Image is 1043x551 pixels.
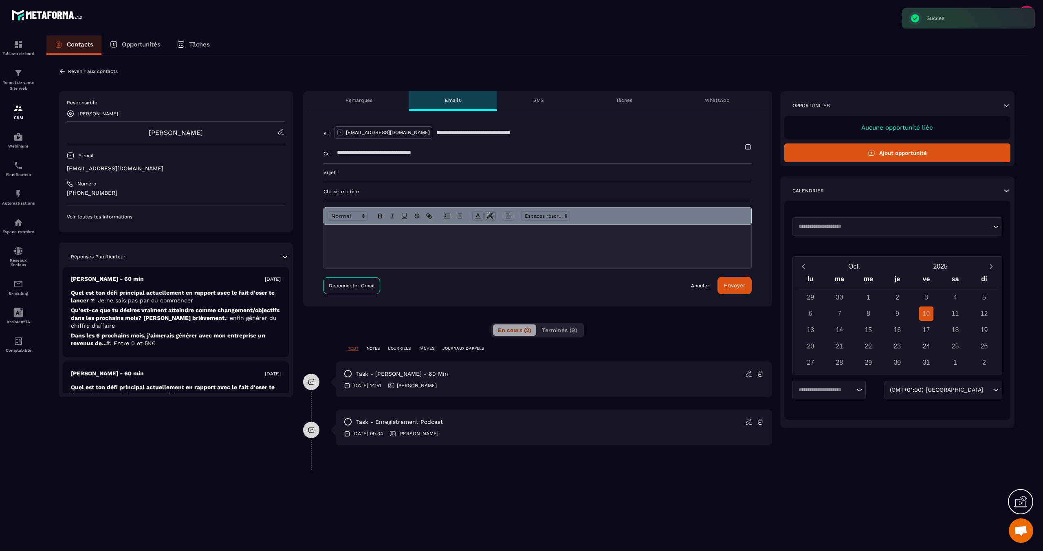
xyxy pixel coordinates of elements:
[537,324,582,336] button: Terminés (9)
[977,355,991,370] div: 2
[691,282,709,289] a: Annuler
[323,169,339,176] p: Sujet :
[2,62,35,97] a: formationformationTunnel de vente Site web
[792,381,866,399] div: Search for option
[11,7,85,22] img: logo
[101,35,169,55] a: Opportunités
[796,273,825,288] div: lu
[919,355,933,370] div: 31
[13,68,23,78] img: formation
[542,327,577,333] span: Terminés (9)
[352,382,381,389] p: [DATE] 14:51
[13,279,23,289] img: email
[919,306,933,321] div: 10
[67,214,285,220] p: Voir toutes les informations
[2,80,35,91] p: Tunnel de vente Site web
[323,188,752,195] p: Choisir modèle
[352,430,383,437] p: [DATE] 09:34
[796,386,854,394] input: Search for option
[2,212,35,240] a: automationsautomationsEspace membre
[13,161,23,170] img: scheduler
[912,273,941,288] div: ve
[67,41,93,48] p: Contacts
[2,144,35,148] p: Webinaire
[67,165,285,172] p: [EMAIL_ADDRESS][DOMAIN_NAME]
[2,126,35,154] a: automationsautomationsWebinaire
[792,217,1002,236] div: Search for option
[356,418,443,426] p: task - Enregistrement podcast
[397,382,437,389] p: [PERSON_NAME]
[2,51,35,56] p: Tableau de bord
[2,291,35,295] p: E-mailing
[890,323,904,337] div: 16
[71,383,281,399] p: Quel est ton défi principal actuellement en rapport avec le fait d'oser te lancer ?
[78,152,94,159] p: E-mail
[890,355,904,370] div: 30
[71,289,281,304] p: Quel est ton défi principal actuellement en rapport avec le fait d'oser te lancer ?
[13,104,23,113] img: formation
[792,102,830,109] p: Opportunités
[854,273,883,288] div: me
[796,273,999,370] div: Calendar wrapper
[825,273,854,288] div: ma
[388,346,411,351] p: COURRIELS
[919,323,933,337] div: 17
[861,355,876,370] div: 29
[890,339,904,353] div: 23
[67,189,285,197] p: [PHONE_NUMBER]
[110,340,156,346] span: : Entre 0 et 5K€
[323,277,380,294] a: Déconnecter Gmail
[493,324,536,336] button: En cours (2)
[356,370,448,378] p: task - [PERSON_NAME] - 60 min
[784,143,1010,162] button: Ajout opportunité
[367,346,380,351] p: NOTES
[832,339,847,353] div: 21
[67,99,285,106] p: Responsable
[149,129,203,137] a: [PERSON_NAME]
[71,306,281,330] p: Qu'est-ce que tu désires vraiment atteindre comme changement/objectifs dans les prochains mois? [...
[705,97,730,104] p: WhatsApp
[832,355,847,370] div: 28
[885,381,1002,399] div: Search for option
[883,273,912,288] div: je
[265,370,281,377] p: [DATE]
[717,277,752,294] button: Envoyer
[811,259,898,273] button: Open months overlay
[345,97,372,104] p: Remarques
[71,253,125,260] p: Réponses Planificateur
[977,290,991,304] div: 5
[94,392,194,398] span: : Le regard des autres me bloquent
[985,386,991,395] input: Search for option
[948,323,962,337] div: 18
[861,290,876,304] div: 1
[796,261,811,272] button: Previous month
[919,290,933,304] div: 3
[832,290,847,304] div: 30
[832,306,847,321] div: 7
[46,35,101,55] a: Contacts
[616,97,632,104] p: Tâches
[2,183,35,212] a: automationsautomationsAutomatisations
[984,261,999,272] button: Next month
[977,323,991,337] div: 19
[78,111,118,117] p: [PERSON_NAME]
[533,97,544,104] p: SMS
[861,323,876,337] div: 15
[2,320,35,324] p: Assistant IA
[71,370,144,377] p: [PERSON_NAME] - 60 min
[13,40,23,49] img: formation
[2,240,35,273] a: social-networksocial-networkRéseaux Sociaux
[348,346,359,351] p: TOUT
[13,336,23,346] img: accountant
[803,323,818,337] div: 13
[2,302,35,330] a: Assistant IA
[2,33,35,62] a: formationformationTableau de bord
[948,306,962,321] div: 11
[890,290,904,304] div: 2
[803,339,818,353] div: 20
[13,218,23,227] img: automations
[803,355,818,370] div: 27
[94,297,193,304] span: : Je ne sais pas par où commencer
[71,332,281,347] p: Dans les 6 prochains mois, j'aimerais générer avec mon entreprise un revenus de...?
[832,323,847,337] div: 14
